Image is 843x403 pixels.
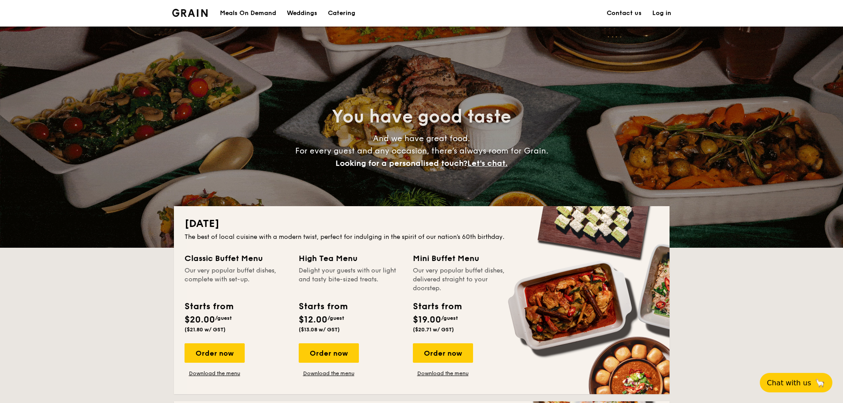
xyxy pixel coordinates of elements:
[299,370,359,377] a: Download the menu
[172,9,208,17] a: Logotype
[767,379,811,387] span: Chat with us
[299,252,402,265] div: High Tea Menu
[185,300,233,313] div: Starts from
[413,326,454,333] span: ($20.71 w/ GST)
[299,300,347,313] div: Starts from
[185,343,245,363] div: Order now
[299,315,327,325] span: $12.00
[413,343,473,363] div: Order now
[413,252,516,265] div: Mini Buffet Menu
[760,373,832,392] button: Chat with us🦙
[467,158,508,168] span: Let's chat.
[299,343,359,363] div: Order now
[185,217,659,231] h2: [DATE]
[299,266,402,293] div: Delight your guests with our light and tasty bite-sized treats.
[215,315,232,321] span: /guest
[185,315,215,325] span: $20.00
[295,134,548,168] span: And we have great food. For every guest and any occasion, there’s always room for Grain.
[299,326,340,333] span: ($13.08 w/ GST)
[413,300,461,313] div: Starts from
[332,106,511,127] span: You have good taste
[185,326,226,333] span: ($21.80 w/ GST)
[335,158,467,168] span: Looking for a personalised touch?
[413,370,473,377] a: Download the menu
[413,266,516,293] div: Our very popular buffet dishes, delivered straight to your doorstep.
[327,315,344,321] span: /guest
[185,370,245,377] a: Download the menu
[185,233,659,242] div: The best of local cuisine with a modern twist, perfect for indulging in the spirit of our nation’...
[185,252,288,265] div: Classic Buffet Menu
[413,315,441,325] span: $19.00
[185,266,288,293] div: Our very popular buffet dishes, complete with set-up.
[815,378,825,388] span: 🦙
[441,315,458,321] span: /guest
[172,9,208,17] img: Grain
